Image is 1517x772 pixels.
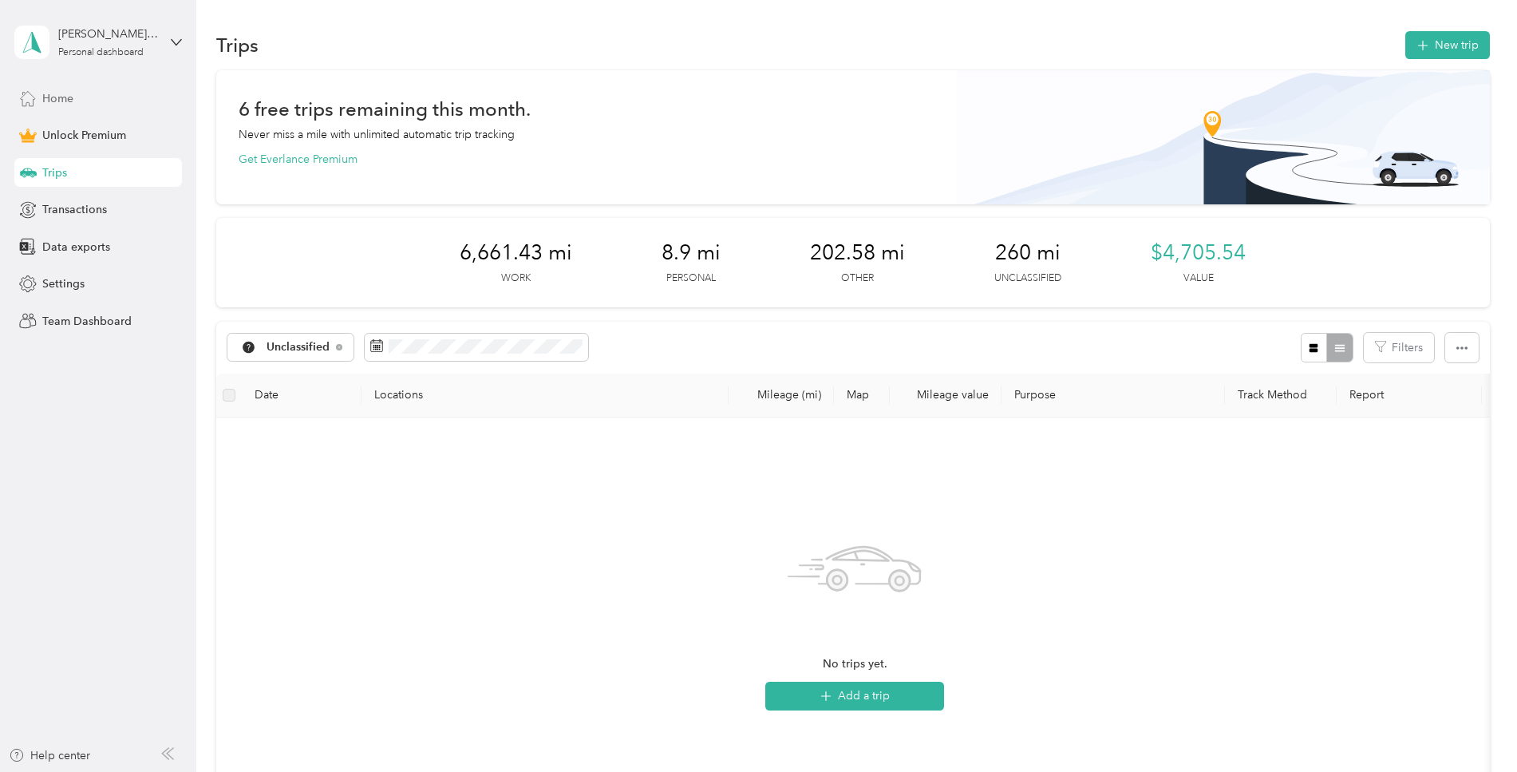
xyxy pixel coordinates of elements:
[729,374,834,418] th: Mileage (mi)
[956,70,1490,204] img: Banner
[58,26,158,42] div: [PERSON_NAME][EMAIL_ADDRESS][DOMAIN_NAME]
[765,682,944,711] button: Add a trip
[823,655,887,673] span: No trips yet.
[1428,683,1517,772] iframe: Everlance-gr Chat Button Frame
[666,271,716,286] p: Personal
[1225,374,1337,418] th: Track Method
[995,240,1061,266] span: 260 mi
[501,271,531,286] p: Work
[460,240,572,266] span: 6,661.43 mi
[239,101,531,117] h1: 6 free trips remaining this month.
[42,164,67,181] span: Trips
[42,239,110,255] span: Data exports
[42,90,73,107] span: Home
[662,240,721,266] span: 8.9 mi
[42,275,85,292] span: Settings
[994,271,1061,286] p: Unclassified
[239,126,515,143] p: Never miss a mile with unlimited automatic trip tracking
[890,374,1001,418] th: Mileage value
[242,374,361,418] th: Date
[58,48,144,57] div: Personal dashboard
[810,240,905,266] span: 202.58 mi
[42,313,132,330] span: Team Dashboard
[1364,333,1434,362] button: Filters
[1183,271,1214,286] p: Value
[216,37,259,53] h1: Trips
[267,342,330,353] span: Unclassified
[42,201,107,218] span: Transactions
[239,151,358,168] button: Get Everlance Premium
[1337,374,1482,418] th: Report
[1151,240,1246,266] span: $4,705.54
[42,127,126,144] span: Unlock Premium
[361,374,729,418] th: Locations
[841,271,874,286] p: Other
[9,747,90,764] button: Help center
[834,374,890,418] th: Map
[1001,374,1225,418] th: Purpose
